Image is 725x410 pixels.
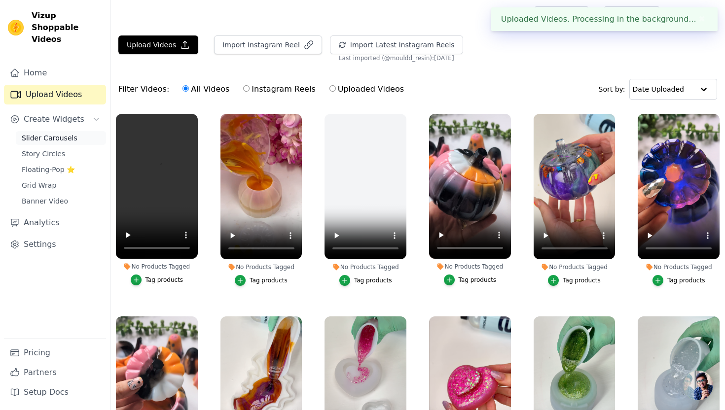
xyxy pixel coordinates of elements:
[182,85,189,92] input: All Videos
[638,263,720,271] div: No Products Tagged
[214,35,322,54] button: Import Instagram Reel
[243,85,250,92] input: Instagram Reels
[534,263,616,271] div: No Products Tagged
[4,235,106,254] a: Settings
[16,147,106,161] a: Story Circles
[118,35,198,54] button: Upload Videos
[118,78,409,101] div: Filter Videos:
[491,7,718,31] div: Uploaded Videos. Processing in the background...
[220,263,302,271] div: No Products Tagged
[329,85,336,92] input: Uploaded Videos
[250,276,288,284] div: Tag products
[330,35,463,54] button: Import Latest Instagram Reels
[116,263,198,271] div: No Products Tagged
[16,178,106,192] a: Grid Wrap
[548,275,601,286] button: Tag products
[243,83,316,96] label: Instagram Reels
[599,79,718,100] div: Sort by:
[667,276,705,284] div: Tag products
[696,13,708,25] button: Close
[22,133,77,143] span: Slider Carousels
[22,196,68,206] span: Banner Video
[182,83,230,96] label: All Videos
[24,113,84,125] span: Create Widgets
[32,10,102,45] span: Vizup Shoppable Videos
[354,276,392,284] div: Tag products
[4,382,106,402] a: Setup Docs
[429,263,511,271] div: No Products Tagged
[22,149,65,159] span: Story Circles
[4,109,106,129] button: Create Widgets
[563,276,601,284] div: Tag products
[444,274,497,285] button: Tag products
[684,371,713,400] div: Open chat
[16,131,106,145] a: Slider Carousels
[668,7,717,25] button: M Mouldd
[339,275,392,286] button: Tag products
[4,363,106,382] a: Partners
[4,85,106,104] a: Upload Videos
[652,275,705,286] button: Tag products
[22,165,75,174] span: Floating-Pop ⭐
[603,6,660,25] a: Book Demo
[534,6,589,25] a: Help Setup
[325,263,406,271] div: No Products Tagged
[22,180,56,190] span: Grid Wrap
[4,213,106,233] a: Analytics
[131,274,183,285] button: Tag products
[16,194,106,208] a: Banner Video
[459,276,497,284] div: Tag products
[684,7,717,25] p: Mouldd
[4,63,106,83] a: Home
[8,20,24,35] img: Vizup
[4,343,106,363] a: Pricing
[145,276,183,284] div: Tag products
[329,83,404,96] label: Uploaded Videos
[339,54,454,62] span: Last imported (@ mouldd_resin ): [DATE]
[235,275,288,286] button: Tag products
[16,163,106,176] a: Floating-Pop ⭐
